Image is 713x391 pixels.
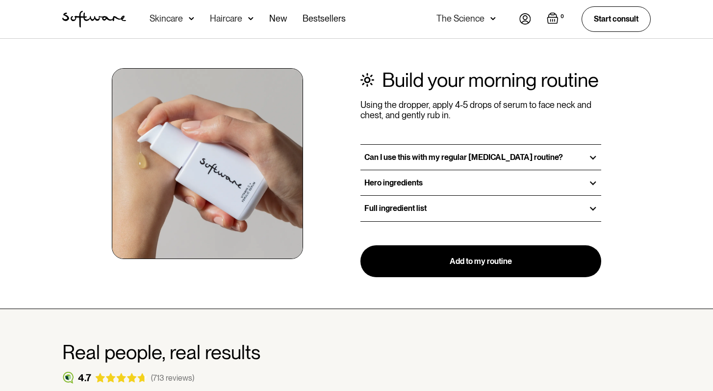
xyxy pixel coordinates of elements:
h3: Full ingredient list [364,204,427,213]
a: Start consult [582,6,651,31]
img: arrow down [189,14,194,24]
div: 4.7 [78,372,91,384]
img: Software Logo [62,11,126,27]
a: Open empty cart [547,12,566,26]
div: 0 [559,12,566,21]
img: arrow down [490,14,496,24]
h3: Hero ingredients [364,178,423,187]
div: (713 reviews) [151,373,194,383]
a: home [62,11,126,27]
a: 4.7(713 reviews) [62,372,194,384]
h2: Build your morning routine [382,68,599,92]
img: reviews stars [95,373,147,383]
div: Haircare [210,14,242,24]
p: Using the dropper, apply 4-5 drops of serum to face neck and chest, and gently rub in. [360,100,601,121]
img: arrow down [248,14,254,24]
img: reviews logo [62,372,74,384]
div: Skincare [150,14,183,24]
strong: Can I use this with my regular [MEDICAL_DATA] routine? [364,153,563,162]
a: Add to my routine [360,245,601,278]
div: The Science [436,14,484,24]
h2: Real people, real results [62,340,651,364]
